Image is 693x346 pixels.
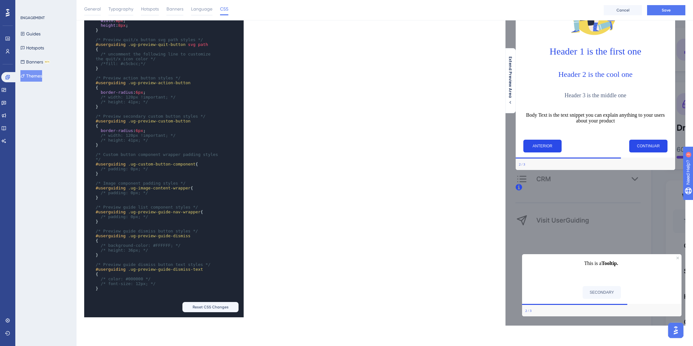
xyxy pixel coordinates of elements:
[116,18,123,23] span: 8px
[662,8,671,13] span: Save
[101,90,133,95] span: border-radius
[101,190,148,195] span: /* padding: 0px; */
[96,47,98,52] span: {
[101,133,176,138] span: /* width: 120px !important; */
[647,5,685,15] button: Save
[101,18,113,23] span: width
[96,28,98,33] span: }
[96,210,203,214] span: {
[96,52,213,61] span: /* uncomment the following line to customize the quit/x icon color */
[20,340,26,345] div: Step 2 of 3
[505,56,515,105] button: Extend Preview Area
[101,243,181,248] span: /* background-color: #FFFFFF; */
[96,205,198,210] span: /* Preview guide list component styles */
[136,128,143,133] span: 6px
[96,181,186,186] span: /* Image component padding styles */
[141,5,159,13] span: Hotspots
[191,5,212,13] span: Language
[96,229,198,233] span: /* Preview guide dismiss button styles */
[101,23,116,28] span: height
[666,321,685,340] iframe: UserGuiding AI Assistant Launcher
[96,195,98,200] span: }
[15,2,40,9] span: Need Help?
[616,8,630,13] span: Cancel
[604,5,642,15] button: Cancel
[128,267,203,272] span: .ug-preview-guide-dismiss-text
[96,267,126,272] span: #userguiding
[96,76,181,80] span: /* Preview action button styles */
[96,292,113,298] b: Tooltip.
[96,66,98,71] span: }
[128,186,191,190] span: .ug-image-content-wrapper
[101,214,148,219] span: /* padding: 0px; */
[508,56,513,98] span: Extend Preview Area
[96,186,126,190] span: #userguiding
[101,95,176,99] span: /* width: 120px !important; */
[96,37,203,42] span: /* Preview quit/x button svg path styles */
[15,124,165,130] h3: Header 3 is the middle one
[96,143,98,147] span: }
[96,253,98,257] span: }
[44,3,46,8] div: 3
[128,119,191,123] span: .ug-preview-custom-button
[44,60,50,63] div: BETA
[96,238,98,243] span: {
[96,262,210,267] span: /* Preview guide dismiss button text styles */
[77,318,115,330] button: SECONDARY
[96,104,98,109] span: }
[96,162,126,166] span: #userguiding
[96,152,220,162] span: /* Custom button component wrapper padding styles */
[96,114,205,119] span: /* Preview secondary custom button styles */
[15,102,165,110] h2: Header 2 is the cool one
[101,281,156,286] span: /* font-size: 12px; */
[96,18,126,23] span: : ;
[96,42,126,47] span: #userguiding
[101,248,148,253] span: /* height: 36px; */
[96,233,126,238] span: #userguiding
[96,162,198,166] span: {
[101,138,148,143] span: /* height: 41px; */
[22,291,171,299] p: This is a
[171,288,173,291] div: Close Preview
[20,42,44,54] button: Hotspots
[96,219,98,224] span: }
[10,190,170,202] div: Footer
[124,171,162,184] button: Next
[13,193,20,198] div: Step 2 of 3
[166,5,183,13] span: Banners
[18,171,56,184] button: Previous
[84,5,101,13] span: General
[96,210,126,214] span: #userguiding
[108,5,133,13] span: Typography
[101,128,133,133] span: border-radius
[101,99,148,104] span: /* height: 41px; */
[20,15,45,20] div: ENGAGEMENT
[136,90,143,95] span: 6px
[165,9,167,11] div: Close Preview
[188,42,195,47] span: svg
[96,186,193,190] span: {
[101,166,148,171] span: /* padding: 0px; */
[96,171,98,176] span: }
[96,85,98,90] span: {
[193,305,229,310] span: Reset CSS Changes
[101,61,146,66] span: /*fill: #c5cbcc;*/
[96,90,146,95] span: : ;
[118,23,125,28] span: 8px
[220,5,228,13] span: CSS
[128,80,191,85] span: .ug-preview-action-button
[128,162,195,166] span: .ug-custom-button-component
[96,123,98,128] span: {
[20,28,41,40] button: Guides
[128,42,186,47] span: .ug-preview-quit-button
[96,128,146,133] span: : ;
[198,42,208,47] span: path
[128,210,201,214] span: .ug-preview-guide-nav-wrapper
[20,70,42,82] button: Themes
[101,276,151,281] span: /* color: #000000 */
[96,272,98,276] span: {
[15,77,165,88] h1: Header 1 is the first one
[20,56,50,68] button: BannersBETA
